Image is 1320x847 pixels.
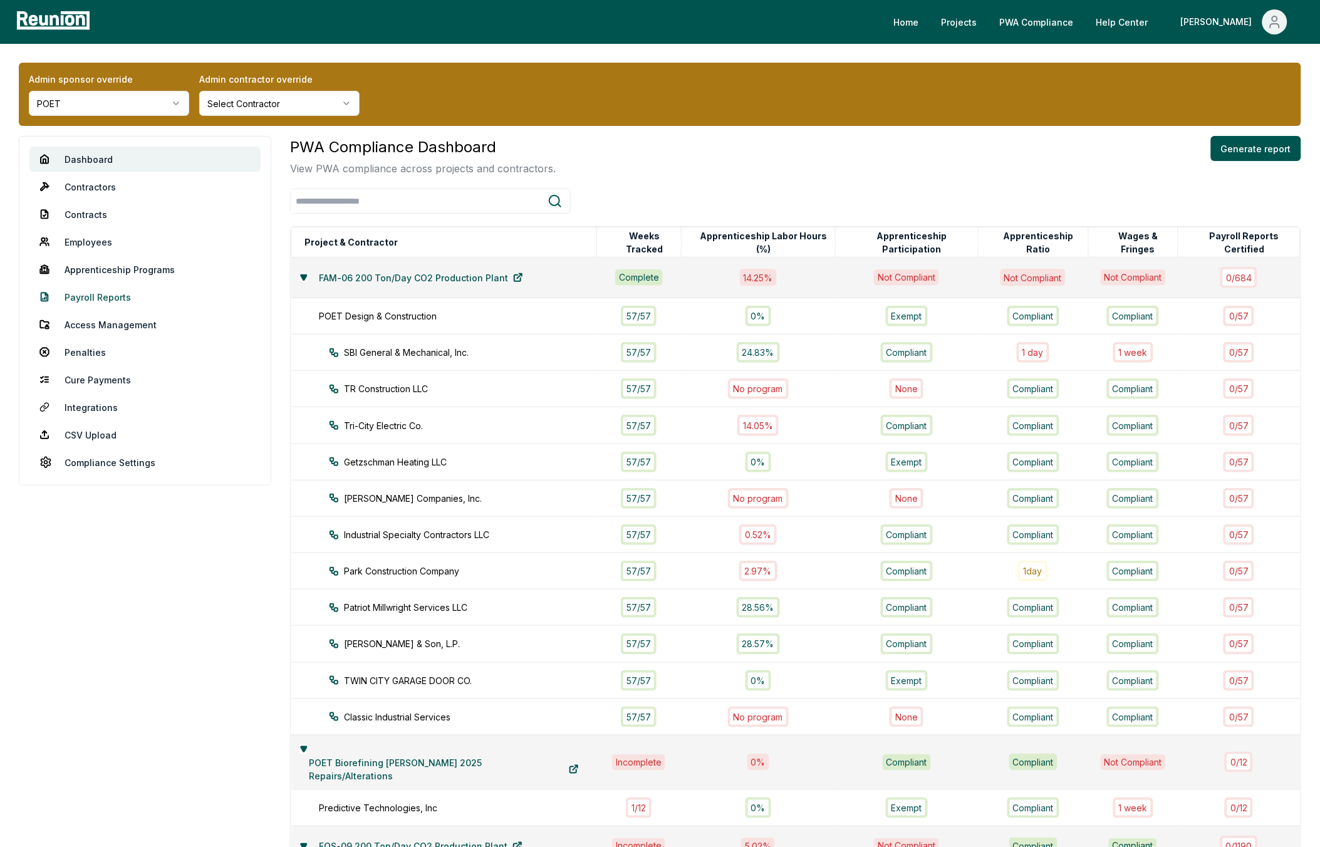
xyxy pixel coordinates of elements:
div: Compliant [1007,378,1059,399]
div: Compliant [881,597,933,618]
div: Compliant [1007,488,1059,509]
label: Admin sponsor override [29,73,189,86]
div: Compliant [1007,415,1059,435]
button: Payroll Reports Certified [1189,230,1300,255]
div: Compliant [883,754,931,771]
div: [PERSON_NAME] Companies, Inc. [329,492,620,505]
div: 0% [746,452,771,472]
div: 1 week [1113,342,1153,363]
div: Classic Industrial Services [329,710,620,724]
p: View PWA compliance across projects and contractors. [290,161,556,176]
div: 1 day [1018,561,1048,581]
div: 0 / 57 [1224,524,1254,545]
div: Exempt [886,798,928,818]
div: 57 / 57 [621,670,657,691]
div: Compliant [1107,452,1159,472]
div: Compliant [1107,670,1159,691]
div: Compliant [1107,378,1159,399]
div: 57 / 57 [621,707,657,727]
div: No program [728,488,789,509]
a: Projects [932,9,987,34]
div: 57 / 57 [621,452,657,472]
div: 0 / 57 [1224,707,1254,727]
div: SBI General & Mechanical, Inc. [329,346,620,359]
div: Compliant [1107,561,1159,581]
div: Not Compliant [1101,754,1166,771]
a: FAM-06 200 Ton/Day CO2 Production Plant [309,265,533,290]
div: Compliant [1009,754,1058,771]
div: Compliant [1007,524,1059,545]
nav: Main [884,9,1307,34]
a: Home [884,9,929,34]
div: No program [728,707,789,727]
div: 1 / 12 [626,798,652,818]
div: Exempt [886,670,928,691]
div: Compliant [1007,452,1059,472]
a: Help Center [1086,9,1158,34]
div: Compliant [881,633,933,654]
h3: PWA Compliance Dashboard [290,136,556,158]
div: 57 / 57 [621,524,657,545]
button: Project & Contractor [302,230,400,255]
div: No program [728,378,789,399]
div: Exempt [886,452,928,472]
div: Compliant [1107,488,1159,509]
div: 57 / 57 [621,488,657,509]
button: Apprenticeship Ratio [989,230,1088,255]
div: Compliant [1007,597,1059,618]
div: [PERSON_NAME] & Son, L.P. [329,637,620,650]
div: Park Construction Company [329,564,620,578]
div: 57 / 57 [621,597,657,618]
div: [PERSON_NAME] [1181,9,1257,34]
div: Compliant [1107,415,1159,435]
button: [PERSON_NAME] [1171,9,1297,34]
div: 0 / 57 [1224,342,1254,363]
div: 0 % [747,754,769,771]
div: Compliant [1107,524,1159,545]
div: Incomplete [612,754,665,771]
div: Exempt [886,306,928,326]
a: CSV Upload [29,422,261,447]
div: 0 / 57 [1224,670,1254,691]
div: 0 / 57 [1224,597,1254,618]
div: 0 / 57 [1224,415,1254,435]
div: Not Compliant [1101,269,1166,286]
div: 2.97% [739,561,777,581]
a: Dashboard [29,147,261,172]
div: 0% [746,306,771,326]
div: Complete [615,269,663,286]
a: Integrations [29,395,261,420]
div: TR Construction LLC [329,382,620,395]
div: Compliant [1107,633,1159,654]
div: Compliant [881,524,933,545]
a: Employees [29,229,261,254]
a: Apprenticeship Programs [29,257,261,282]
button: Wages & Fringes [1099,230,1178,255]
div: Compliant [1007,306,1059,326]
div: 57 / 57 [621,633,657,654]
div: 0 / 57 [1224,488,1254,509]
div: POET Design & Construction [319,309,610,323]
div: Compliant [1107,306,1159,326]
div: 1 day [1017,342,1049,363]
div: 57 / 57 [621,561,657,581]
div: Getzschman Heating LLC [329,455,620,469]
div: Not Compliant [874,269,939,286]
button: Apprenticeship Participation [846,230,978,255]
a: Contractors [29,174,261,199]
div: Tri-City Electric Co. [329,419,620,432]
div: Compliant [1007,798,1059,818]
div: 0 / 12 [1225,752,1253,772]
div: 0 / 57 [1224,378,1254,399]
a: PWA Compliance [990,9,1084,34]
div: Compliant [1007,633,1059,654]
div: 57 / 57 [621,378,657,399]
a: Access Management [29,312,261,337]
div: 0% [746,798,771,818]
div: Patriot Millwright Services LLC [329,601,620,614]
div: Compliant [1107,707,1159,727]
div: 14.25 % [740,269,777,286]
div: 0 / 12 [1225,798,1253,818]
a: POET Biorefining [PERSON_NAME] 2025 Repairs/Alterations [299,757,590,782]
div: Compliant [1107,597,1159,618]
